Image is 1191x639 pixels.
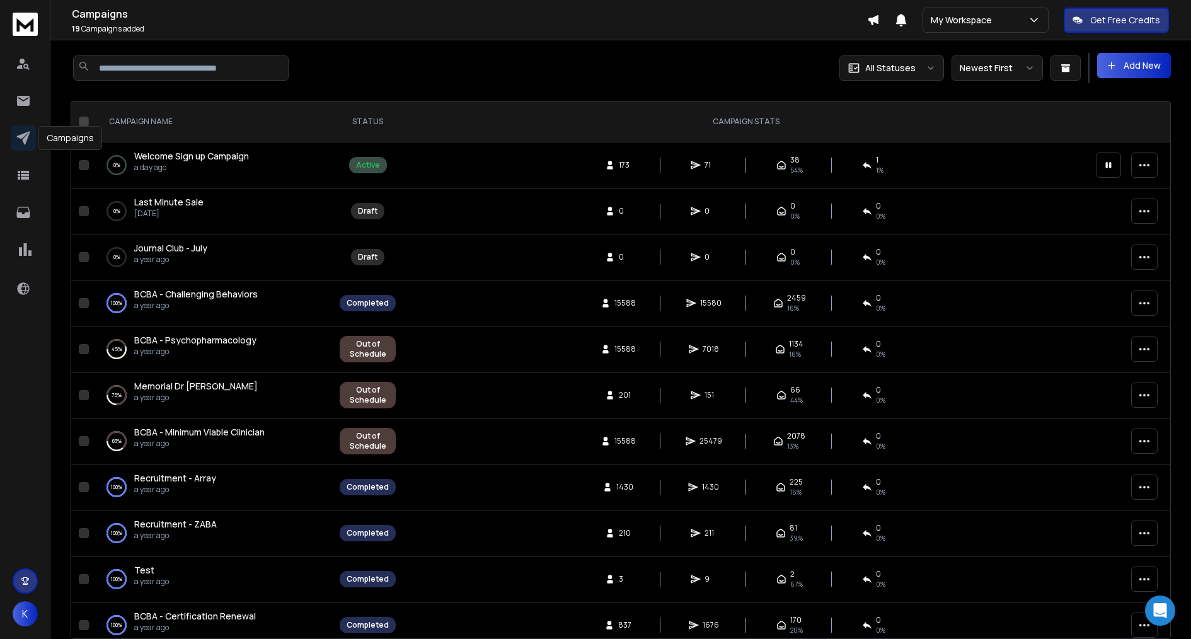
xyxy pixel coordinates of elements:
[790,477,803,487] span: 225
[703,344,719,354] span: 7018
[13,601,38,626] button: K
[876,441,885,451] span: 0 %
[865,62,916,74] p: All Statuses
[787,431,805,441] span: 2078
[134,255,207,265] p: a year ago
[134,209,204,219] p: [DATE]
[619,252,631,262] span: 0
[94,510,332,556] td: 100%Recruitment - ZABAa year ago
[13,13,38,36] img: logo
[134,439,265,449] p: a year ago
[134,564,154,577] a: Test
[113,251,120,263] p: 0 %
[876,293,881,303] span: 0
[358,252,377,262] div: Draft
[789,349,801,359] span: 16 %
[94,280,332,326] td: 100%BCBA - Challenging Behaviorsa year ago
[1064,8,1169,33] button: Get Free Credits
[619,528,631,538] span: 210
[134,577,169,587] p: a year ago
[134,334,256,347] a: BCBA - Psychopharmacology
[876,211,885,221] span: 0%
[347,528,389,538] div: Completed
[134,334,256,346] span: BCBA - Psychopharmacology
[134,288,258,301] a: BCBA - Challenging Behaviors
[1145,596,1175,626] div: Open Intercom Messenger
[790,211,800,221] span: 0%
[876,487,885,497] span: 0 %
[403,101,1088,142] th: CAMPAIGN STATS
[94,464,332,510] td: 100%Recruitment - Arraya year ago
[876,201,881,211] span: 0
[347,620,389,630] div: Completed
[619,160,631,170] span: 173
[134,472,216,485] a: Recruitment - Array
[347,298,389,308] div: Completed
[619,390,631,400] span: 201
[111,573,122,585] p: 100 %
[134,472,216,484] span: Recruitment - Array
[134,347,256,357] p: a year ago
[134,426,265,439] a: BCBA - Minimum Viable Clinician
[134,623,256,633] p: a year ago
[787,303,799,313] span: 16 %
[876,579,885,589] span: 0 %
[616,482,633,492] span: 1430
[134,150,249,162] span: Welcome Sign up Campaign
[614,298,636,308] span: 15588
[876,569,881,579] span: 0
[134,196,204,208] span: Last Minute Sale
[618,620,631,630] span: 837
[790,165,803,175] span: 54 %
[700,298,722,308] span: 15580
[134,150,249,163] a: Welcome Sign up Campaign
[38,126,102,150] div: Campaigns
[876,625,885,635] span: 0 %
[790,523,797,533] span: 81
[876,257,885,267] span: 0%
[705,574,717,584] span: 9
[134,288,258,300] span: BCBA - Challenging Behaviors
[876,303,885,313] span: 0 %
[703,620,719,630] span: 1676
[134,393,258,403] p: a year ago
[347,431,389,451] div: Out of Schedule
[94,101,332,142] th: CAMPAIGN NAME
[94,372,332,418] td: 75%Memorial Dr [PERSON_NAME]a year ago
[94,326,332,372] td: 45%BCBA - Psychopharmacologya year ago
[111,527,122,539] p: 100 %
[876,155,878,165] span: 1
[1090,14,1160,26] p: Get Free Credits
[134,242,207,254] span: Journal Club - July
[112,435,122,447] p: 63 %
[787,293,806,303] span: 2459
[134,426,265,438] span: BCBA - Minimum Viable Clinician
[619,206,631,216] span: 0
[790,247,795,257] span: 0
[134,518,217,531] a: Recruitment - ZABA
[931,14,997,26] p: My Workspace
[876,385,881,395] span: 0
[789,339,803,349] span: 1134
[347,385,389,405] div: Out of Schedule
[134,610,256,623] a: BCBA - Certification Renewal
[790,395,803,405] span: 44 %
[94,188,332,234] td: 0%Last Minute Sale[DATE]
[94,142,332,188] td: 0%Welcome Sign up Campaigna day ago
[94,418,332,464] td: 63%BCBA - Minimum Viable Cliniciana year ago
[705,390,717,400] span: 151
[790,487,802,497] span: 16 %
[134,380,258,392] span: Memorial Dr [PERSON_NAME]
[790,625,803,635] span: 20 %
[876,477,881,487] span: 0
[702,482,719,492] span: 1430
[790,257,800,267] span: 0%
[876,395,885,405] span: 0 %
[790,155,800,165] span: 38
[112,389,122,401] p: 75 %
[134,380,258,393] a: Memorial Dr [PERSON_NAME]
[876,615,881,625] span: 0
